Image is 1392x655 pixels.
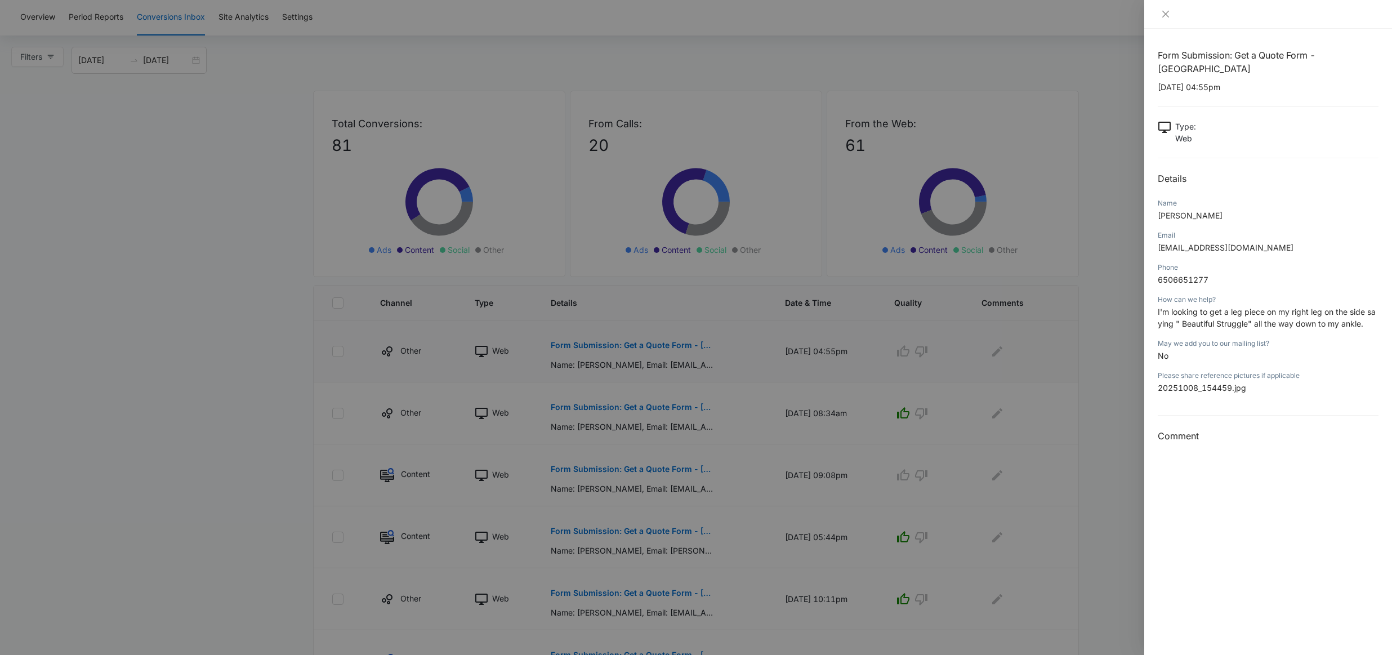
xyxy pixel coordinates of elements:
[1158,211,1223,220] span: [PERSON_NAME]
[1158,9,1174,19] button: Close
[1158,429,1378,443] h3: Comment
[1158,295,1378,305] div: How can we help?
[1175,121,1196,132] p: Type :
[1158,338,1378,349] div: May we add you to our mailing list?
[1158,262,1378,273] div: Phone
[1175,132,1196,144] p: Web
[1158,230,1378,240] div: Email
[1158,371,1378,381] div: Please share reference pictures if applicable
[1158,275,1208,284] span: 6506651277
[1158,307,1376,328] span: I'm looking to get a leg piece on my right leg on the side saying " Beautiful Struggle" all the w...
[1158,351,1168,360] span: No
[1158,48,1378,75] h1: Form Submission: Get a Quote Form - [GEOGRAPHIC_DATA]
[1158,81,1378,93] p: [DATE] 04:55pm
[1158,172,1378,185] h2: Details
[1158,383,1246,393] span: 20251008_154459.jpg
[1158,198,1378,208] div: Name
[1161,10,1170,19] span: close
[1158,243,1293,252] span: [EMAIL_ADDRESS][DOMAIN_NAME]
